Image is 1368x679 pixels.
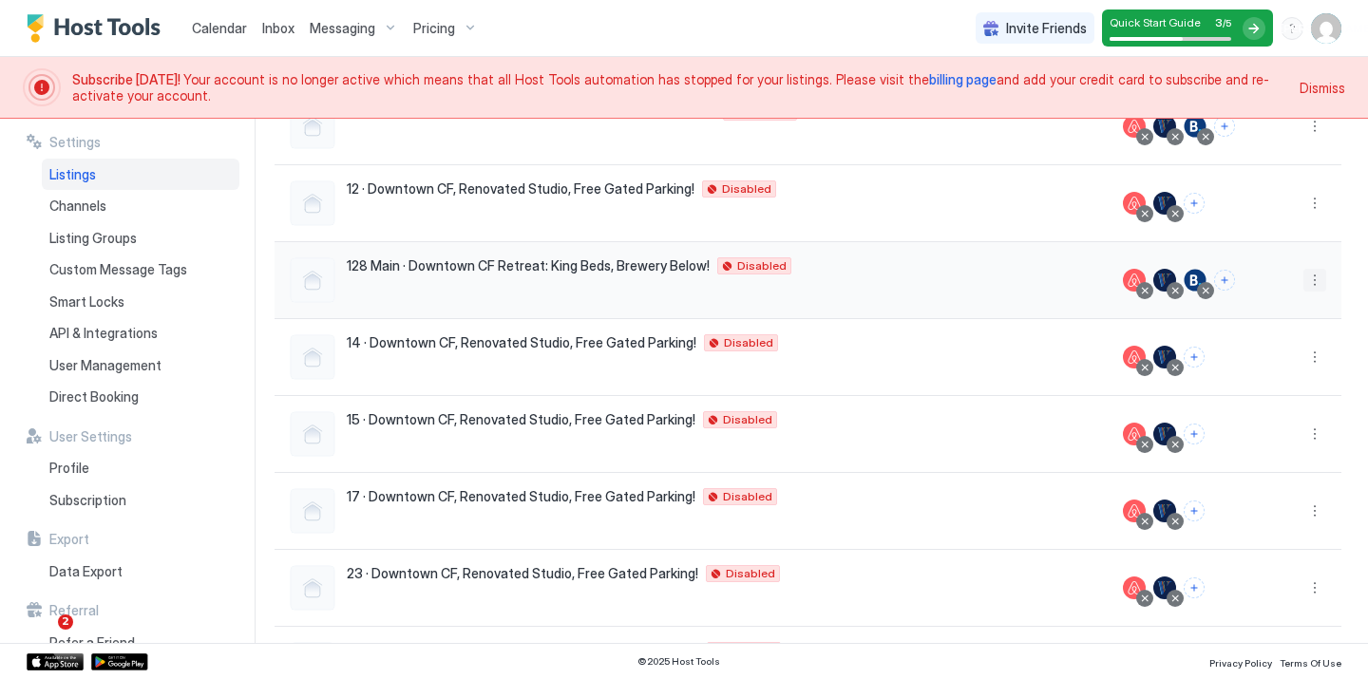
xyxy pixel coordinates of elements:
div: menu [1303,346,1326,368]
span: Export [49,531,89,548]
span: Privacy Policy [1209,657,1272,669]
span: 17 · Downtown CF, Renovated Studio, Free Gated Parking! [347,488,695,505]
span: Settings [49,134,101,151]
a: Smart Locks [42,286,239,318]
button: Connect channels [1184,193,1205,214]
span: 14 · Downtown CF, Renovated Studio, Free Gated Parking! [347,334,696,351]
div: menu [1303,500,1326,522]
a: API & Integrations [42,317,239,349]
a: Refer a Friend [42,627,239,659]
span: 12 · Downtown CF, Renovated Studio, Free Gated Parking! [347,180,694,198]
span: 15 · Downtown CF, Renovated Studio, Free Gated Parking! [347,411,695,428]
a: User Management [42,349,239,382]
button: More options [1303,346,1326,368]
span: Profile [49,460,89,477]
a: Terms Of Use [1280,651,1341,671]
a: Subscription [42,484,239,517]
a: Channels [42,190,239,222]
a: Listing Groups [42,222,239,255]
button: More options [1303,115,1326,138]
div: menu [1303,115,1326,138]
span: Calendar [192,20,247,36]
button: Connect channels [1184,500,1205,521]
iframe: Intercom live chat [19,614,65,660]
button: More options [1303,423,1326,445]
a: Calendar [192,18,247,38]
div: Dismiss [1300,78,1345,98]
a: Listings [42,159,239,191]
span: User Settings [49,428,132,445]
a: Inbox [262,18,294,38]
span: User Management [49,357,161,374]
span: 3 [1215,15,1223,29]
span: Data Export [49,563,123,580]
span: Listings [49,166,96,183]
button: More options [1303,576,1326,599]
span: Direct Booking [49,388,139,406]
span: Referral [49,602,99,619]
button: More options [1303,269,1326,292]
span: Refer a Friend [49,634,135,651]
span: Smart Locks [49,293,124,311]
span: Pricing [413,20,455,37]
span: Quick Start Guide [1110,15,1201,29]
div: menu [1281,17,1303,40]
span: 2 [58,614,73,630]
span: / 5 [1223,17,1231,29]
div: menu [1303,576,1326,599]
button: Connect channels [1184,424,1205,444]
a: Data Export [42,556,239,588]
a: Privacy Policy [1209,651,1272,671]
button: More options [1303,192,1326,215]
span: Subscription [49,492,126,509]
span: Inbox [262,20,294,36]
span: Listing Groups [49,230,137,247]
div: User profile [1311,13,1341,44]
button: More options [1303,500,1326,522]
span: Messaging [310,20,375,37]
span: Channels [49,198,106,215]
a: App Store [27,653,84,670]
span: Custom Message Tags [49,261,187,278]
span: 128 Main · Downtown CF Retreat: King Beds, Brewery Below! [347,257,710,274]
span: 24 · Downtown CF, Renovated Studio, Free Gated Parking! [347,642,699,659]
button: Connect channels [1214,116,1235,137]
span: Subscribe [DATE]! [72,71,183,87]
a: Google Play Store [91,653,148,670]
a: Direct Booking [42,381,239,413]
span: Invite Friends [1006,20,1087,37]
span: 23 · Downtown CF, Renovated Studio, Free Gated Parking! [347,565,698,582]
a: Profile [42,452,239,484]
button: Connect channels [1184,347,1205,368]
span: API & Integrations [49,325,158,342]
span: Your account is no longer active which means that all Host Tools automation has stopped for your ... [72,71,1288,104]
button: Connect channels [1184,577,1205,598]
div: menu [1303,192,1326,215]
span: © 2025 Host Tools [637,655,720,668]
div: menu [1303,269,1326,292]
a: Host Tools Logo [27,14,169,43]
a: Custom Message Tags [42,254,239,286]
a: billing page [929,71,997,87]
div: menu [1303,423,1326,445]
span: Terms Of Use [1280,657,1341,669]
